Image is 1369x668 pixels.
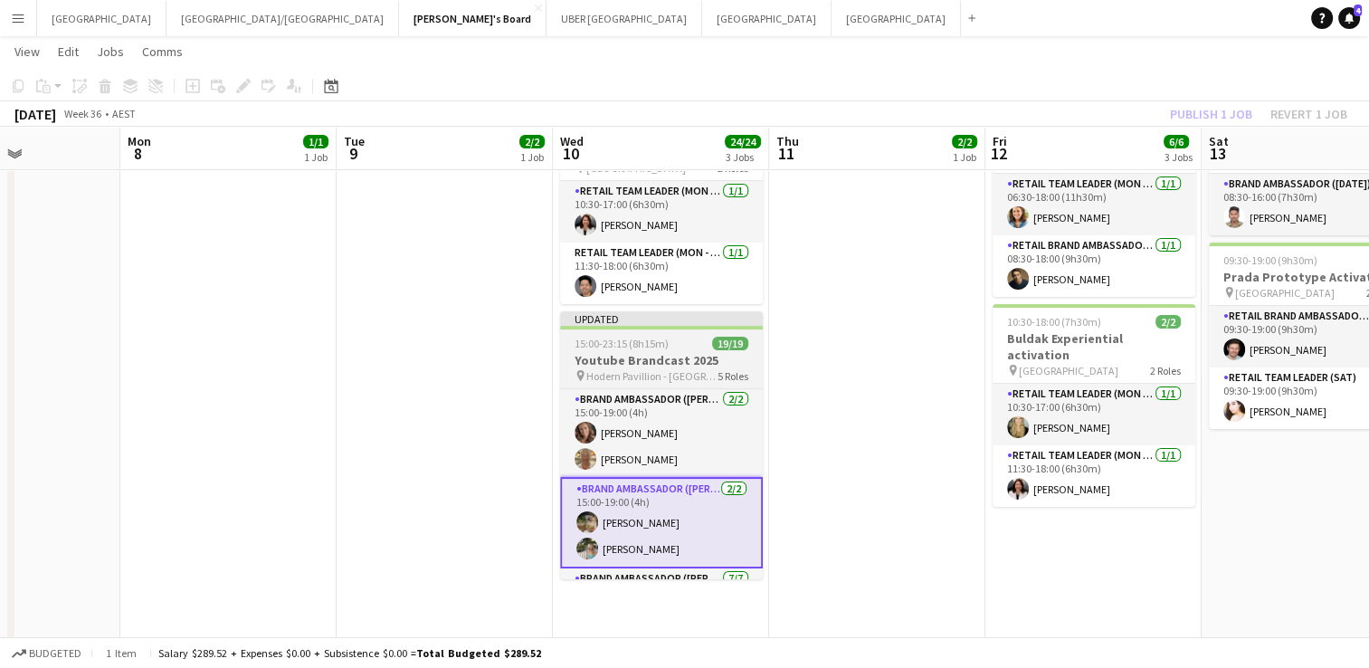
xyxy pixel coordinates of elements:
[586,369,718,383] span: Hodern Pavillion - [GEOGRAPHIC_DATA]
[990,143,1007,164] span: 12
[1206,143,1229,164] span: 13
[158,646,541,660] div: Salary $289.52 + Expenses $0.00 + Subsistence $0.00 =
[1209,133,1229,149] span: Sat
[1019,364,1118,377] span: [GEOGRAPHIC_DATA]
[9,644,84,663] button: Budgeted
[993,384,1195,445] app-card-role: RETAIL Team Leader (Mon - Fri)1/110:30-17:00 (6h30m)[PERSON_NAME]
[1354,5,1362,16] span: 4
[560,101,763,304] app-job-card: 10:30-18:00 (7h30m)2/2Buldak Experiential activation [GEOGRAPHIC_DATA]2 RolesRETAIL Team Leader (...
[344,133,365,149] span: Tue
[1223,253,1317,267] span: 09:30-19:00 (9h30m)
[37,1,166,36] button: [GEOGRAPHIC_DATA]
[702,1,832,36] button: [GEOGRAPHIC_DATA]
[560,243,763,304] app-card-role: RETAIL Team Leader (Mon - Fri)1/111:30-18:00 (6h30m)[PERSON_NAME]
[575,337,669,350] span: 15:00-23:15 (8h15m)
[14,43,40,60] span: View
[993,304,1195,507] app-job-card: 10:30-18:00 (7h30m)2/2Buldak Experiential activation [GEOGRAPHIC_DATA]2 RolesRETAIL Team Leader (...
[166,1,399,36] button: [GEOGRAPHIC_DATA]/[GEOGRAPHIC_DATA]
[128,133,151,149] span: Mon
[100,646,143,660] span: 1 item
[832,1,961,36] button: [GEOGRAPHIC_DATA]
[952,135,977,148] span: 2/2
[993,133,1007,149] span: Fri
[1155,315,1181,329] span: 2/2
[341,143,365,164] span: 9
[142,43,183,60] span: Comms
[304,150,328,164] div: 1 Job
[125,143,151,164] span: 8
[993,174,1195,235] app-card-role: RETAIL Team Leader (Mon - Fri)1/106:30-18:00 (11h30m)[PERSON_NAME]
[58,43,79,60] span: Edit
[557,143,584,164] span: 10
[1164,135,1189,148] span: 6/6
[718,369,748,383] span: 5 Roles
[993,110,1195,297] app-job-card: 06:30-18:00 (11h30m)2/2Prada Prototype Activation Arts Centre [GEOGRAPHIC_DATA]2 RolesRETAIL Team...
[51,40,86,63] a: Edit
[7,40,47,63] a: View
[520,150,544,164] div: 1 Job
[560,352,763,368] h3: Youtube Brandcast 2025
[1150,364,1181,377] span: 2 Roles
[776,133,799,149] span: Thu
[560,477,763,568] app-card-role: Brand Ambassador ([PERSON_NAME])2/215:00-19:00 (4h)[PERSON_NAME][PERSON_NAME]
[712,337,748,350] span: 19/19
[993,235,1195,297] app-card-role: RETAIL Brand Ambassador (Mon - Fri)1/108:30-18:00 (9h30m)[PERSON_NAME]
[993,445,1195,507] app-card-role: RETAIL Team Leader (Mon - Fri)1/111:30-18:00 (6h30m)[PERSON_NAME]
[112,107,136,120] div: AEST
[726,150,760,164] div: 3 Jobs
[560,133,584,149] span: Wed
[1235,286,1335,300] span: [GEOGRAPHIC_DATA]
[303,135,328,148] span: 1/1
[1007,315,1101,329] span: 10:30-18:00 (7h30m)
[547,1,702,36] button: UBER [GEOGRAPHIC_DATA]
[560,311,763,579] app-job-card: Updated15:00-23:15 (8h15m)19/19Youtube Brandcast 2025 Hodern Pavillion - [GEOGRAPHIC_DATA]5 Roles...
[416,646,541,660] span: Total Budgeted $289.52
[1165,150,1193,164] div: 3 Jobs
[14,105,56,123] div: [DATE]
[560,311,763,326] div: Updated
[60,107,105,120] span: Week 36
[97,43,124,60] span: Jobs
[135,40,190,63] a: Comms
[399,1,547,36] button: [PERSON_NAME]'s Board
[90,40,131,63] a: Jobs
[774,143,799,164] span: 11
[953,150,976,164] div: 1 Job
[725,135,761,148] span: 24/24
[519,135,545,148] span: 2/2
[993,330,1195,363] h3: Buldak Experiential activation
[560,181,763,243] app-card-role: RETAIL Team Leader (Mon - Fri)1/110:30-17:00 (6h30m)[PERSON_NAME]
[560,389,763,477] app-card-role: Brand Ambassador ([PERSON_NAME])2/215:00-19:00 (4h)[PERSON_NAME][PERSON_NAME]
[29,647,81,660] span: Budgeted
[1338,7,1360,29] a: 4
